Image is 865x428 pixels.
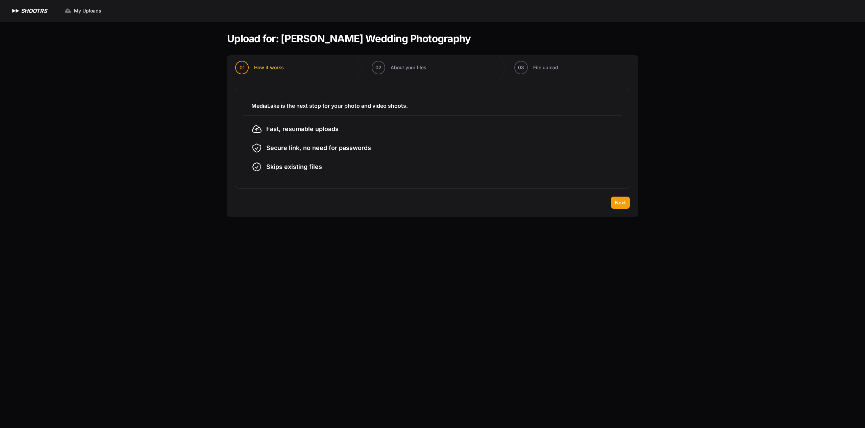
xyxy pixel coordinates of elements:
[375,64,381,71] span: 02
[533,64,558,71] span: File upload
[364,55,435,80] button: 02 About your files
[74,7,101,14] span: My Uploads
[615,199,626,206] span: Next
[227,55,292,80] button: 01 How it works
[611,197,630,209] button: Next
[518,64,524,71] span: 03
[11,7,47,15] a: SHOOTRS SHOOTRS
[266,162,322,172] span: Skips existing files
[227,32,471,45] h1: Upload for: [PERSON_NAME] Wedding Photography
[254,64,284,71] span: How it works
[266,124,339,134] span: Fast, resumable uploads
[391,64,426,71] span: About your files
[266,143,371,153] span: Secure link, no need for passwords
[60,5,105,17] a: My Uploads
[240,64,245,71] span: 01
[251,102,614,110] h3: MediaLake is the next stop for your photo and video shoots.
[21,7,47,15] h1: SHOOTRS
[506,55,566,80] button: 03 File upload
[11,7,21,15] img: SHOOTRS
